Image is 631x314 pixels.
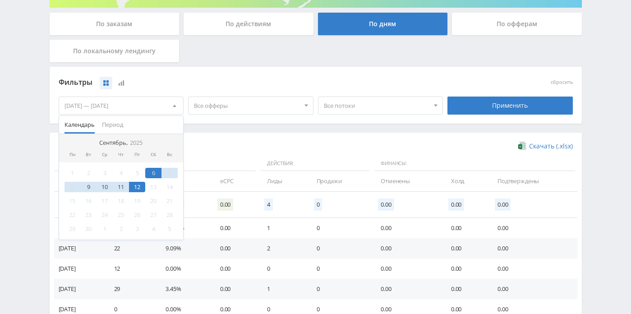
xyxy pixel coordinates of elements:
[113,224,129,234] div: 2
[442,218,488,238] td: 0.00
[161,224,178,234] div: 5
[129,224,145,234] div: 3
[50,13,180,35] div: По заказам
[157,218,211,238] td: 10.00%
[488,238,577,259] td: 0.00
[54,192,105,218] td: Итого:
[98,116,127,134] button: Период
[64,152,81,157] div: Пн
[113,210,129,220] div: 25
[64,210,81,220] div: 22
[211,238,258,259] td: 0.00
[211,279,258,299] td: 0.00
[488,279,577,299] td: 0.00
[308,171,372,191] td: Продажи
[184,13,313,35] div: По действиям
[54,171,105,191] td: Дата
[551,79,573,85] button: сбросить
[113,196,129,206] div: 18
[61,116,98,134] button: Календарь
[488,259,577,279] td: 0.00
[145,168,161,178] div: 6
[145,224,161,234] div: 4
[308,238,372,259] td: 0
[102,116,123,134] span: Период
[161,152,178,157] div: Вс
[145,152,161,157] div: Сб
[96,139,146,147] div: Сентябрь,
[80,210,97,220] div: 23
[372,259,442,279] td: 0.00
[129,182,145,192] div: 12
[130,139,143,146] i: 2025
[447,97,573,115] div: Применить
[260,156,369,171] span: Действия:
[194,97,299,114] span: Все офферы
[448,199,464,211] span: 0.00
[54,156,256,171] span: Данные:
[452,13,582,35] div: По офферам
[161,182,178,192] div: 14
[308,279,372,299] td: 0
[258,238,307,259] td: 2
[308,218,372,238] td: 0
[145,182,161,192] div: 13
[495,199,511,211] span: 0.00
[318,13,448,35] div: По дням
[59,97,184,114] div: [DATE] — [DATE]
[264,199,273,211] span: 4
[488,171,577,191] td: Подтверждены
[97,196,113,206] div: 17
[157,259,211,279] td: 0.00%
[161,210,178,220] div: 28
[59,76,443,89] div: Фильтры
[442,238,488,259] td: 0.00
[442,259,488,279] td: 0.00
[80,196,97,206] div: 16
[113,168,129,178] div: 4
[211,171,258,191] td: eCPC
[161,196,178,206] div: 21
[129,152,145,157] div: Пт
[308,259,372,279] td: 0
[372,238,442,259] td: 0.00
[372,279,442,299] td: 0.00
[374,156,575,171] span: Финансы:
[64,168,81,178] div: 1
[161,168,178,178] div: 7
[54,279,105,299] td: [DATE]
[80,152,97,157] div: Вт
[64,224,81,234] div: 29
[113,182,129,192] div: 11
[258,218,307,238] td: 1
[145,196,161,206] div: 20
[145,210,161,220] div: 27
[157,171,211,191] td: CR
[64,116,95,134] span: Календарь
[105,259,157,279] td: 12
[442,279,488,299] td: 0.00
[258,279,307,299] td: 1
[50,40,180,62] div: По локальному лендингу
[97,152,113,157] div: Ср
[129,168,145,178] div: 5
[529,143,573,150] span: Скачать (.xlsx)
[64,196,81,206] div: 15
[105,279,157,299] td: 29
[113,152,129,157] div: Чт
[80,224,97,234] div: 30
[97,182,113,192] div: 10
[258,259,307,279] td: 0
[442,171,488,191] td: Холд
[97,168,113,178] div: 3
[105,238,157,259] td: 22
[157,238,211,259] td: 9.09%
[54,218,105,238] td: [DATE]
[258,171,307,191] td: Лиды
[488,218,577,238] td: 0.00
[518,141,526,150] img: xlsx
[80,182,97,192] div: 9
[211,259,258,279] td: 0.00
[518,142,572,151] a: Скачать (.xlsx)
[211,218,258,238] td: 0.00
